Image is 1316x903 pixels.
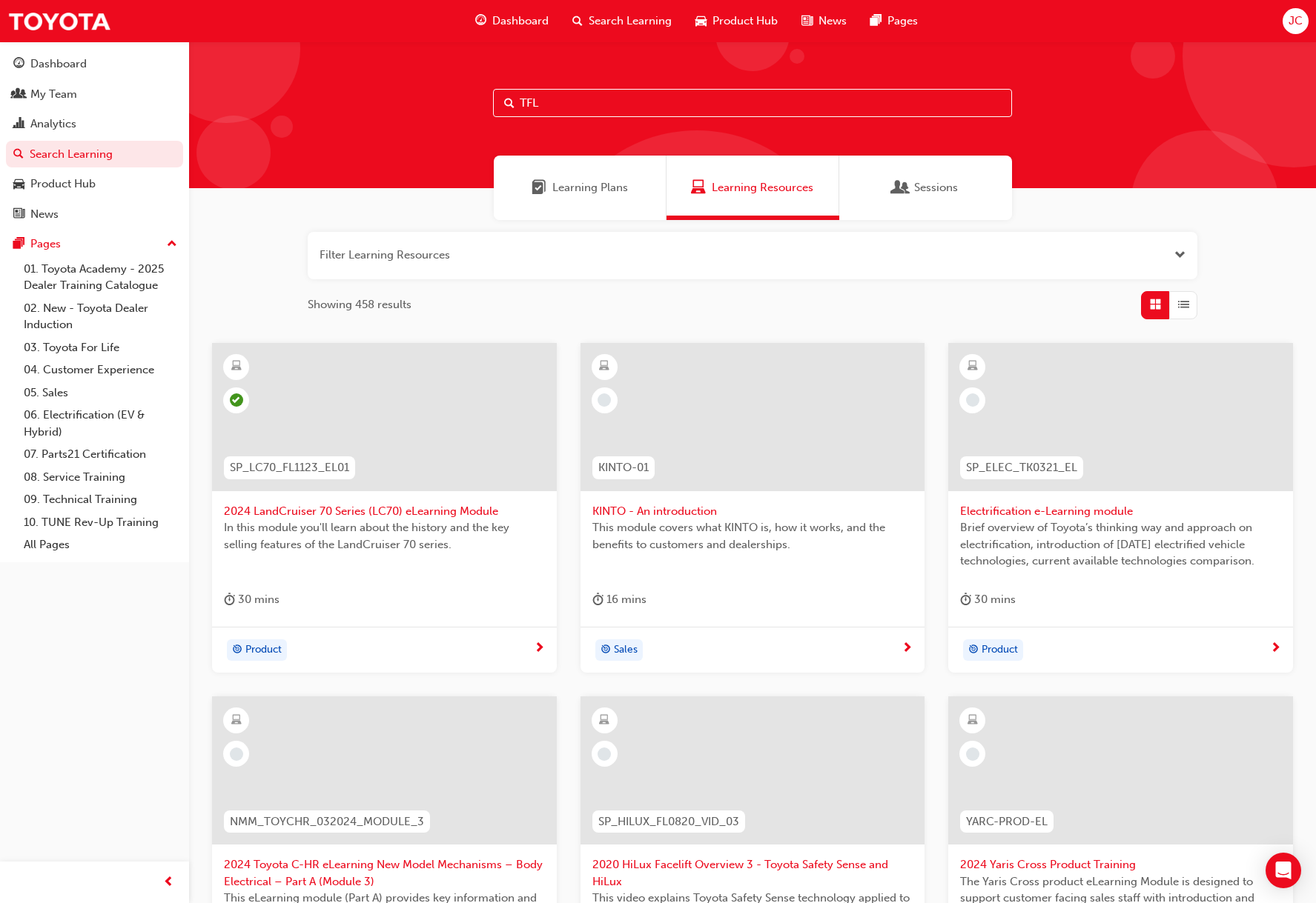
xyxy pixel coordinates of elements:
[493,89,1012,117] input: Search...
[224,856,545,890] span: 2024 Toyota C-HR eLearning New Model Mechanisms – Body Electrical – Part A (Module 3)
[6,201,183,228] a: News
[948,343,1293,673] a: SP_ELEC_TK0321_ELElectrification e-Learning moduleBrief overview of Toyota’s thinking way and app...
[599,357,609,376] span: learningResourceType_ELEARNING-icon
[224,503,545,520] span: 2024 LandCruiser 70 Series (LC70) eLearning Module
[691,179,706,196] span: Learning Resources
[790,6,859,36] a: news-iconNews
[463,6,561,36] a: guage-iconDashboard
[914,179,958,196] span: Sessions
[245,642,282,659] span: Product
[18,443,183,466] a: 07. Parts21 Certification
[592,503,913,520] span: KINTO - An introduction
[1174,247,1186,264] button: Open the filter
[819,13,847,30] span: News
[982,642,1018,659] span: Product
[30,206,59,223] div: News
[614,642,638,659] span: Sales
[230,459,349,476] span: SP_LC70_FL1123_EL01
[887,13,918,30] span: Pages
[966,459,1077,476] span: SP_ELEC_TK0321_EL
[6,230,183,258] button: Pages
[231,711,242,730] span: learningResourceType_ELEARNING-icon
[667,156,839,220] a: Learning ResourcesLearning Resources
[224,519,545,553] span: In this module you'll learn about the history and the key selling features of the LandCruiser 70 ...
[18,297,183,336] a: 02. New - Toyota Dealer Induction
[504,95,515,112] span: Search
[6,141,183,168] a: Search Learning
[18,511,183,534] a: 10. TUNE Rev-Up Training
[6,47,183,230] button: DashboardMy TeamAnalyticsSearch LearningProduct HubNews
[592,856,913,890] span: 2020 HiLux Facelift Overview 3 - Toyota Safety Sense and HiLux
[30,116,76,133] div: Analytics
[592,590,647,609] div: 16 mins
[870,12,882,30] span: pages-icon
[598,747,611,761] span: learningRecordVerb_NONE-icon
[18,466,183,489] a: 08. Service Training
[712,179,813,196] span: Learning Resources
[18,533,183,556] a: All Pages
[902,642,913,656] span: next-icon
[18,336,183,359] a: 03. Toyota For Life
[13,178,24,191] span: car-icon
[30,236,61,253] div: Pages
[13,208,24,221] span: news-icon
[839,156,1012,220] a: SessionsSessions
[1150,296,1161,313] span: Grid
[960,590,971,609] span: duration-icon
[1178,296,1189,313] span: List
[1283,8,1309,34] button: JC
[18,381,183,404] a: 05. Sales
[30,86,77,103] div: My Team
[475,12,486,30] span: guage-icon
[1266,853,1301,888] div: Open Intercom Messenger
[30,176,96,193] div: Product Hub
[598,393,611,407] span: learningRecordVerb_NONE-icon
[561,6,684,36] a: search-iconSearch Learning
[308,296,411,313] span: Showing 458 results
[966,393,979,407] span: learningRecordVerb_NONE-icon
[532,179,546,196] span: Learning Plans
[18,404,183,443] a: 06. Electrification (EV & Hybrid)
[6,81,183,108] a: My Team
[581,343,925,673] a: KINTO-01KINTO - An introductionThis module covers what KINTO is, how it works, and the benefits t...
[232,641,242,660] span: target-icon
[960,519,1281,570] span: Brief overview of Toyota’s thinking way and approach on electrification, introduction of [DATE] e...
[592,519,913,553] span: This module covers what KINTO is, how it works, and the benefits to customers and dealerships.
[598,459,649,476] span: KINTO-01
[230,813,424,830] span: NMM_TOYCHR_032024_MODULE_3
[212,343,557,673] a: SP_LC70_FL1123_EL012024 LandCruiser 70 Series (LC70) eLearning ModuleIn this module you'll learn ...
[960,590,1016,609] div: 30 mins
[163,873,174,892] span: prev-icon
[494,156,667,220] a: Learning PlansLearning Plans
[230,393,243,407] span: learningRecordVerb_PASS-icon
[7,4,111,38] img: Trak
[684,6,790,36] a: car-iconProduct Hub
[231,357,242,376] span: learningResourceType_ELEARNING-icon
[18,258,183,297] a: 01. Toyota Academy - 2025 Dealer Training Catalogue
[960,503,1281,520] span: Electrification e-Learning module
[552,179,628,196] span: Learning Plans
[572,12,583,30] span: search-icon
[966,747,979,761] span: learningRecordVerb_NONE-icon
[13,148,24,161] span: search-icon
[6,50,183,78] a: Dashboard
[224,590,280,609] div: 30 mins
[968,357,978,376] span: learningResourceType_ELEARNING-icon
[30,56,87,73] div: Dashboard
[13,238,24,251] span: pages-icon
[13,58,24,71] span: guage-icon
[598,813,739,830] span: SP_HILUX_FL0820_VID_03
[968,711,978,730] span: learningResourceType_ELEARNING-icon
[960,856,1281,873] span: 2024 Yaris Cross Product Training
[13,88,24,101] span: people-icon
[592,590,604,609] span: duration-icon
[589,13,672,30] span: Search Learning
[712,13,778,30] span: Product Hub
[893,179,908,196] span: Sessions
[167,235,177,254] span: up-icon
[6,170,183,198] a: Product Hub
[599,711,609,730] span: learningResourceType_ELEARNING-icon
